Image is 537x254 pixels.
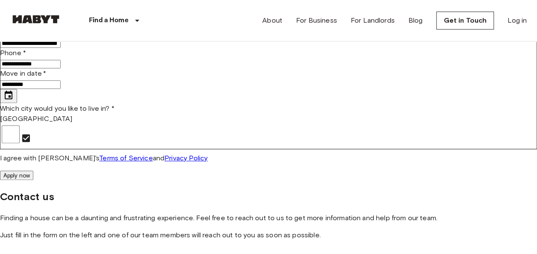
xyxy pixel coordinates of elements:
p: Find a Home [89,15,129,26]
a: Privacy Policy [164,154,208,162]
a: For Business [296,15,337,26]
a: Terms of Service [99,154,153,162]
input: I agree with [PERSON_NAME]'sTerms of ServiceandPrivacy Policy [2,125,20,143]
a: Blog [408,15,423,26]
a: Get in Touch [436,12,494,30]
a: About [262,15,282,26]
a: Log in [508,15,527,26]
a: For Landlords [351,15,395,26]
img: Habyt [10,15,62,24]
